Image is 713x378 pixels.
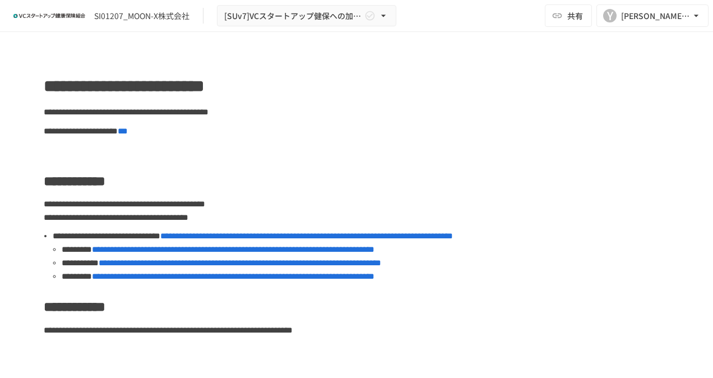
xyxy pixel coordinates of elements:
[13,7,85,25] img: ZDfHsVrhrXUoWEWGWYf8C4Fv4dEjYTEDCNvmL73B7ox
[545,4,592,27] button: 共有
[567,10,583,22] span: 共有
[217,5,396,27] button: [SUv7]VCスタートアップ健保への加入申請手続き
[603,9,617,22] div: Y
[94,10,189,22] div: SI01207_MOON-X株式会社
[621,9,691,23] div: [PERSON_NAME][EMAIL_ADDRESS][DOMAIN_NAME]
[596,4,709,27] button: Y[PERSON_NAME][EMAIL_ADDRESS][DOMAIN_NAME]
[224,9,362,23] span: [SUv7]VCスタートアップ健保への加入申請手続き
